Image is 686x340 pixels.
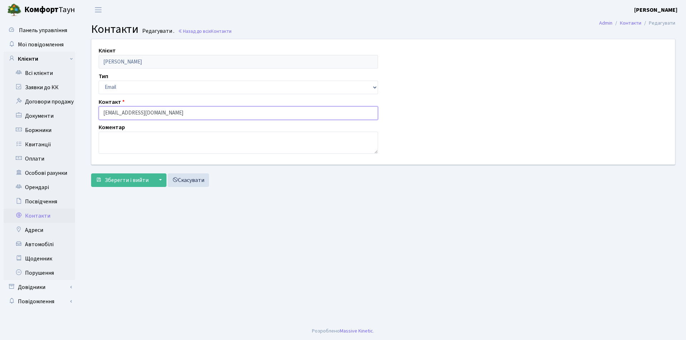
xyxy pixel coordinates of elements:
[91,21,139,37] span: Контакти
[99,72,108,81] label: Тип
[141,28,174,35] small: Редагувати .
[620,19,641,27] a: Контакти
[18,41,64,49] span: Мої повідомлення
[4,209,75,223] a: Контакти
[99,46,116,55] label: Клієнт
[99,123,125,132] label: Коментар
[4,23,75,37] a: Панель управління
[19,26,67,34] span: Панель управління
[89,4,107,16] button: Переключити навігацію
[4,95,75,109] a: Договори продажу
[7,3,21,17] img: logo.png
[4,137,75,152] a: Квитанції
[168,173,209,187] a: Скасувати
[99,98,125,106] label: Контакт
[4,166,75,180] a: Особові рахунки
[4,180,75,194] a: Орендарі
[599,19,612,27] a: Admin
[91,173,153,187] button: Зберегти і вийти
[588,16,686,31] nav: breadcrumb
[4,266,75,280] a: Порушення
[340,327,373,335] a: Massive Kinetic
[634,6,677,14] a: [PERSON_NAME]
[4,52,75,66] a: Клієнти
[24,4,75,16] span: Таун
[24,4,59,15] b: Комфорт
[4,252,75,266] a: Щоденник
[641,19,675,27] li: Редагувати
[4,294,75,309] a: Повідомлення
[4,123,75,137] a: Боржники
[4,152,75,166] a: Оплати
[4,237,75,252] a: Автомобілі
[4,37,75,52] a: Мої повідомлення
[4,280,75,294] a: Довідники
[312,327,374,335] div: Розроблено .
[4,223,75,237] a: Адреси
[178,28,232,35] a: Назад до всіхКонтакти
[105,176,149,184] span: Зберегти і вийти
[4,66,75,80] a: Всі клієнти
[4,80,75,95] a: Заявки до КК
[4,194,75,209] a: Посвідчення
[4,109,75,123] a: Документи
[211,28,232,35] span: Контакти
